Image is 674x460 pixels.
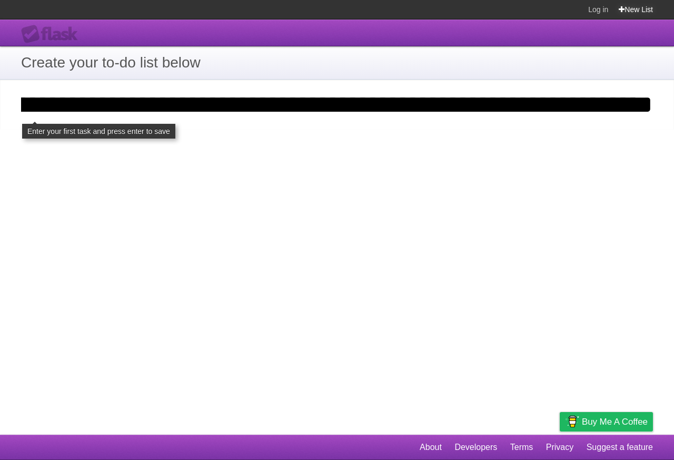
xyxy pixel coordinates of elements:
[420,437,442,457] a: About
[587,437,653,457] a: Suggest a feature
[546,437,573,457] a: Privacy
[454,437,497,457] a: Developers
[560,412,653,432] a: Buy me a coffee
[565,413,579,430] img: Buy me a coffee
[582,413,648,431] span: Buy me a coffee
[21,52,653,74] h1: Create your to-do list below
[510,437,533,457] a: Terms
[21,25,84,44] div: Flask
